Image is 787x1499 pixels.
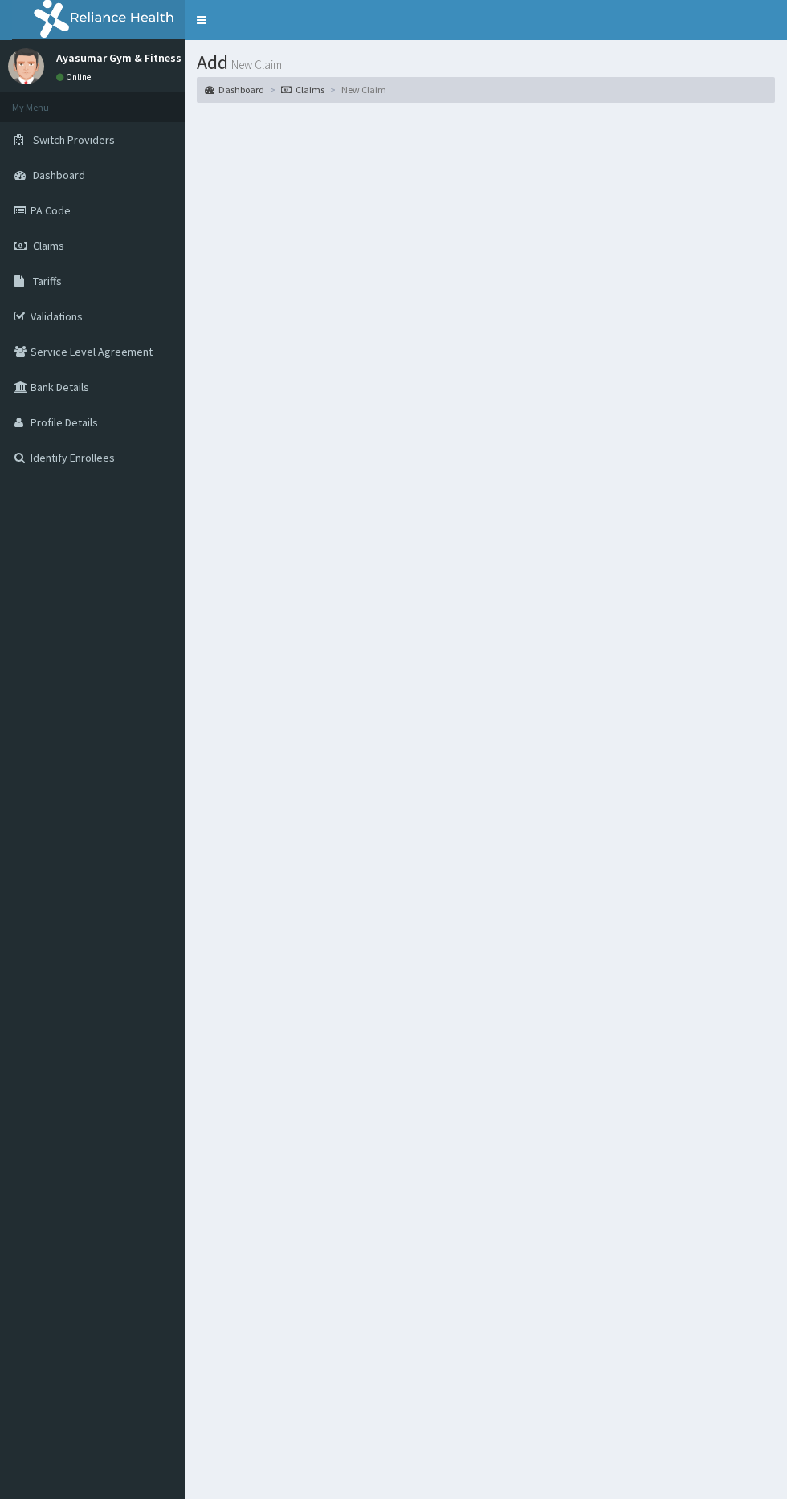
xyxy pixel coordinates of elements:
[33,168,85,182] span: Dashboard
[33,238,64,253] span: Claims
[326,83,386,96] li: New Claim
[8,48,44,84] img: User Image
[197,52,775,73] h1: Add
[33,274,62,288] span: Tariffs
[205,83,264,96] a: Dashboard
[281,83,324,96] a: Claims
[228,59,282,71] small: New Claim
[33,132,115,147] span: Switch Providers
[56,71,95,83] a: Online
[56,52,181,63] p: Ayasumar Gym & Fitness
